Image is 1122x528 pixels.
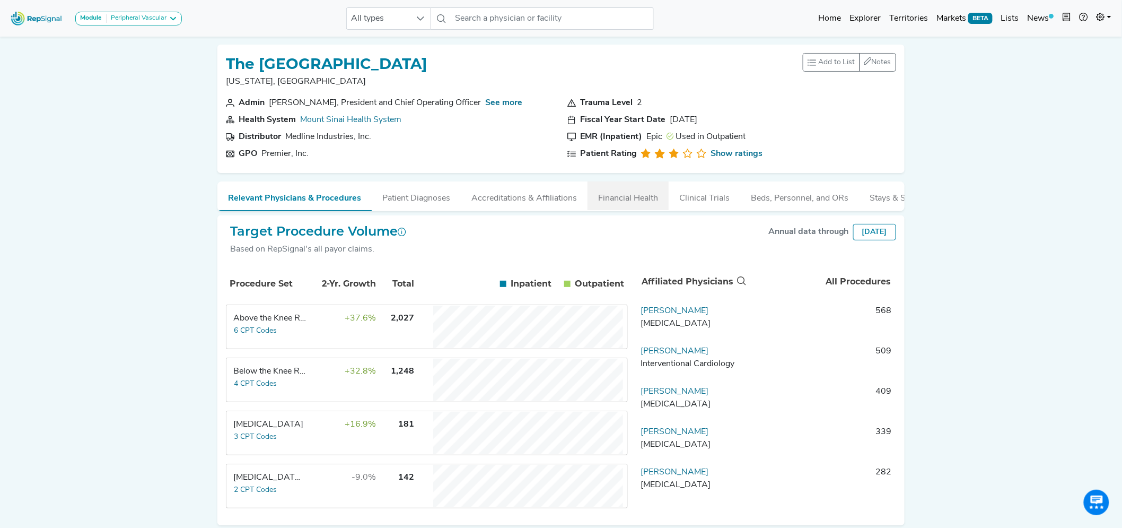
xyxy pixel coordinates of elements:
[580,131,642,143] div: EMR (Inpatient)
[398,473,414,482] span: 142
[885,8,932,29] a: Territories
[803,53,860,72] button: Add to List
[511,278,551,290] span: Inpatient
[300,114,401,126] div: Mount Sinai Health System
[239,97,265,109] div: Admin
[803,53,896,72] div: toolbar
[239,114,296,126] div: Health System
[1058,8,1075,29] button: Intel Book
[391,367,414,376] span: 1,248
[239,148,257,160] div: GPO
[398,420,414,429] span: 181
[768,226,849,238] div: Annual data through
[748,426,896,457] td: 339
[391,314,414,323] span: 2,027
[641,428,708,436] a: [PERSON_NAME]
[230,243,406,256] div: Based on RepSignal's all payor claims.
[637,264,748,299] th: Affiliated Physicians
[575,278,624,290] span: Outpatient
[345,314,376,323] span: +37.6%
[845,8,885,29] a: Explorer
[748,305,896,336] td: 568
[637,97,642,109] div: 2
[379,266,416,302] th: Total
[580,114,665,126] div: Fiscal Year Start Date
[309,266,378,302] th: 2-Yr. Growth
[859,181,943,210] button: Stays & Services
[345,367,376,376] span: +32.8%
[818,57,855,68] span: Add to List
[233,471,306,484] div: Carotid Endarterectomy (CEA)
[217,181,372,211] button: Relevant Physicians & Procedures
[748,466,896,498] td: 282
[580,148,637,160] div: Patient Rating
[814,8,845,29] a: Home
[233,325,277,337] button: 6 CPT Codes
[748,264,896,299] th: All Procedures
[1023,8,1058,29] a: News
[269,97,481,109] div: [PERSON_NAME], President and Chief Operating Officer
[641,347,708,356] a: [PERSON_NAME]
[300,116,401,124] a: Mount Sinai Health System
[285,131,371,143] div: Medline Industries, Inc.
[233,365,306,378] div: Below the Knee Revasc. (Legs)
[226,75,427,88] p: [US_STATE], [GEOGRAPHIC_DATA]
[748,385,896,417] td: 409
[641,438,743,451] div: Vascular Surgery
[352,473,376,482] span: -9.0%
[641,479,743,491] div: Vascular Surgery
[853,224,896,240] div: [DATE]
[233,431,277,443] button: 3 CPT Codes
[641,358,743,370] div: Interventional Cardiology
[641,398,743,411] div: Vascular Surgery
[641,307,708,315] a: [PERSON_NAME]
[269,97,481,109] div: David L Reich, President and Chief Operating Officer
[228,266,308,302] th: Procedure Set
[226,55,427,73] h1: The [GEOGRAPHIC_DATA]
[233,378,277,390] button: 4 CPT Codes
[932,8,997,29] a: MarketsBETA
[230,224,406,239] h2: Target Procedure Volume
[588,181,669,210] button: Financial Health
[461,181,588,210] button: Accreditations & Affiliations
[860,53,896,72] button: Notes
[345,420,376,429] span: +16.9%
[748,345,896,377] td: 509
[641,468,708,477] a: [PERSON_NAME]
[347,8,410,29] span: All types
[107,14,166,23] div: Peripheral Vascular
[239,131,281,143] div: Distributor
[641,317,743,330] div: Vascular Surgery
[485,99,522,107] a: See more
[233,484,277,496] button: 2 CPT Codes
[233,312,306,325] div: Above the Knee Revasc. (Legs)
[872,58,891,66] span: Notes
[233,418,306,431] div: Carotid Stenting
[75,12,182,25] button: ModulePeripheral Vascular
[667,131,746,143] div: Used in Outpatient
[646,131,662,143] div: Epic
[670,114,697,126] div: [DATE]
[711,148,762,160] a: Show ratings
[451,7,654,30] input: Search a physician or facility
[580,97,633,109] div: Trauma Level
[669,181,740,210] button: Clinical Trials
[372,181,461,210] button: Patient Diagnoses
[997,8,1023,29] a: Lists
[641,387,708,396] a: [PERSON_NAME]
[740,181,859,210] button: Beds, Personnel, and ORs
[80,15,102,21] strong: Module
[968,13,993,23] span: BETA
[261,148,309,160] div: Premier, Inc.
